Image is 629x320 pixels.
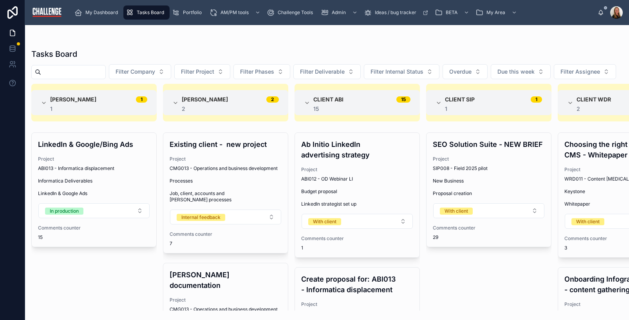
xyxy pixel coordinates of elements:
div: 1 [535,96,537,103]
span: Filter Deliverable [300,68,345,76]
a: Portfolio [170,5,207,20]
div: With client [313,218,336,225]
a: BETA [432,5,473,20]
div: 2 [271,96,274,103]
button: Select Button [554,64,616,79]
button: Select Button [302,214,413,229]
span: Processes [170,178,282,184]
span: Client SIP [445,96,475,103]
span: Budget proposal [301,188,413,195]
a: Ab Initio LinkedIn advertising strategyProjectABI012 - OD Webinar LIBudget proposalLinkedIn strat... [295,132,420,258]
div: With client [445,208,468,215]
span: Project [433,156,545,162]
span: BETA [446,9,457,16]
span: Ideas / bug tracker [375,9,416,16]
span: Project [301,166,413,173]
div: 2 [182,106,279,112]
div: In production [50,208,79,215]
button: Select Button [170,210,281,224]
button: Select Button [364,64,439,79]
span: My Area [486,9,505,16]
span: ABI012 - OD Webinar LI [301,176,353,182]
img: App logo [31,6,63,19]
a: Challenge Tools [264,5,318,20]
span: Due this week [497,68,535,76]
a: My Area [473,5,521,20]
h4: [PERSON_NAME] documentation [170,269,282,291]
a: SEO Solution Suite - NEW BRIEFProjectSIP008 - Field 2025 pilotNew BusinessProposal creationSelect... [426,132,551,247]
span: 7 [170,240,282,247]
span: Filter Assignee [560,68,600,76]
span: Project [170,156,282,162]
span: Portfolio [183,9,202,16]
button: Select Button [491,64,551,79]
span: Admin [332,9,346,16]
span: CMG013 - Operations and business development [170,306,278,313]
span: Filter Internal Status [371,68,423,76]
button: Select Button [433,203,544,218]
span: 15 [38,234,150,240]
h4: Create proposal for: ABI013 - Informatica displacement [301,274,413,295]
span: Project [38,156,150,162]
span: 1 [301,245,413,251]
span: Comments counter [38,225,150,231]
button: Select Button [38,203,150,218]
span: SIP008 - Field 2025 pilot [433,165,488,172]
span: CMG013 - Operations and business development [170,165,278,172]
span: Client ABI [313,96,343,103]
span: Tasks Board [137,9,164,16]
div: scrollable content [69,4,598,21]
span: Overdue [449,68,472,76]
a: Tasks Board [123,5,170,20]
button: Select Button [293,64,361,79]
div: 15 [401,96,406,103]
h4: SEO Solution Suite - NEW BRIEF [433,139,545,150]
span: Filter Project [181,68,214,76]
span: Comments counter [301,235,413,242]
span: 29 [433,234,545,240]
button: Select Button [233,64,290,79]
div: 1 [445,106,542,112]
button: Select Button [443,64,488,79]
span: AM/PM tools [221,9,249,16]
span: Comments counter [170,231,282,237]
span: [PERSON_NAME] [182,96,228,103]
div: With client [576,218,600,225]
span: [PERSON_NAME] [50,96,96,103]
a: My Dashboard [72,5,123,20]
span: Challenge Tools [278,9,313,16]
span: My Dashboard [85,9,118,16]
span: Project [301,301,413,307]
a: Admin [318,5,361,20]
h4: Ab Initio LinkedIn advertising strategy [301,139,413,160]
a: Ideas / bug tracker [361,5,432,20]
span: Client WDR [577,96,611,103]
h4: Existing client - new project [170,139,282,150]
a: Existing client - new projectProjectCMG013 - Operations and business developmentProcessesJob, cli... [163,132,288,253]
div: 1 [50,106,147,112]
div: Internal feedback [181,214,221,221]
button: Select Button [109,64,171,79]
h1: Tasks Board [31,49,77,60]
span: LinkedIn strategist set up [301,201,413,207]
button: Select Button [174,64,230,79]
h4: LinkedIn & Google/Bing Ads [38,139,150,150]
span: Filter Company [116,68,155,76]
div: 1 [141,96,143,103]
span: Job, client, accounts and [PERSON_NAME] processes [170,190,282,203]
span: ABI013 - Informatica displacement [38,165,114,172]
a: AM/PM tools [207,5,264,20]
a: LinkedIn & Google/Bing AdsProjectABI013 - Informatica displacementInformatica DeliverablesLinkedI... [31,132,157,247]
span: LinkedIn & Google Ads [38,190,150,197]
span: Project [170,297,282,303]
span: Filter Phases [240,68,274,76]
span: Comments counter [433,225,545,231]
span: Proposal creation [433,190,545,197]
span: New Business [433,178,545,184]
span: Informatica Deliverables [38,178,150,184]
div: 15 [313,106,410,112]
